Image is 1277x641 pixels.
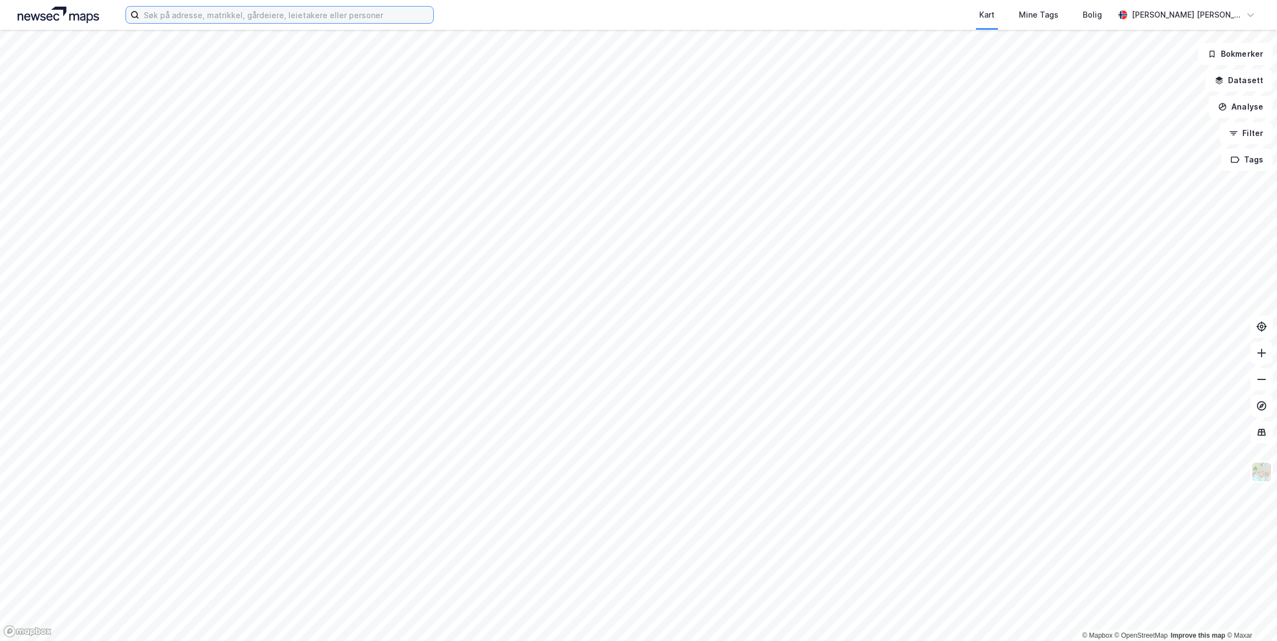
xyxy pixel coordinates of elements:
img: logo.a4113a55bc3d86da70a041830d287a7e.svg [18,7,99,23]
input: Søk på adresse, matrikkel, gårdeiere, leietakere eller personer [139,7,433,23]
button: Datasett [1205,69,1273,91]
button: Filter [1220,122,1273,144]
div: Kart [979,8,995,21]
img: Z [1251,461,1272,482]
button: Analyse [1209,96,1273,118]
a: Improve this map [1171,632,1225,639]
button: Tags [1221,149,1273,171]
div: Bolig [1083,8,1102,21]
a: Mapbox [1082,632,1112,639]
a: OpenStreetMap [1115,632,1168,639]
a: Mapbox homepage [3,625,52,638]
div: [PERSON_NAME] [PERSON_NAME] [1132,8,1242,21]
iframe: Chat Widget [1222,588,1277,641]
div: Kontrollprogram for chat [1222,588,1277,641]
div: Mine Tags [1019,8,1058,21]
button: Bokmerker [1198,43,1273,65]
